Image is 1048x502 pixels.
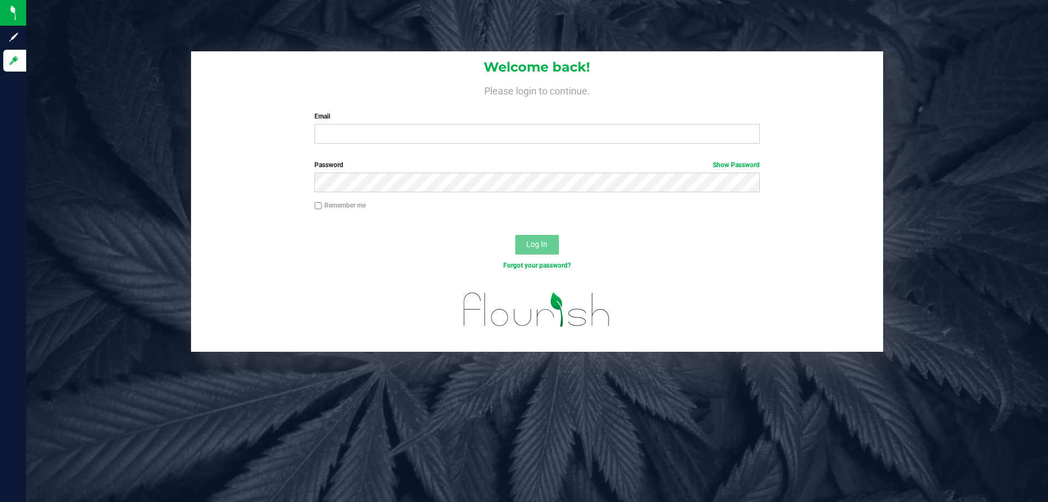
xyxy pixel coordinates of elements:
[314,111,759,121] label: Email
[526,240,547,249] span: Log In
[515,235,559,255] button: Log In
[191,83,883,96] h4: Please login to continue.
[314,202,322,210] input: Remember me
[314,200,366,210] label: Remember me
[503,262,571,269] a: Forgot your password?
[191,60,883,74] h1: Welcome back!
[8,32,19,43] inline-svg: Sign up
[450,282,623,338] img: flourish_logo.svg
[713,161,760,169] a: Show Password
[8,55,19,66] inline-svg: Log in
[314,161,343,169] span: Password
